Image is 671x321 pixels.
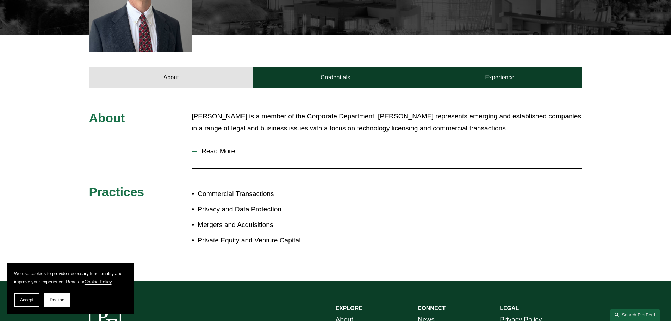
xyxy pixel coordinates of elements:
[192,110,582,135] p: [PERSON_NAME] is a member of the Corporate Department. [PERSON_NAME] represents emerging and esta...
[89,185,144,199] span: Practices
[89,67,254,88] a: About
[198,219,335,231] p: Mergers and Acquisitions
[50,297,64,302] span: Decline
[198,234,335,247] p: Private Equity and Venture Capital
[197,147,582,155] span: Read More
[418,305,446,311] strong: CONNECT
[89,111,125,125] span: About
[198,203,335,216] p: Privacy and Data Protection
[7,263,134,314] section: Cookie banner
[20,297,33,302] span: Accept
[85,279,112,284] a: Cookie Policy
[500,305,519,311] strong: LEGAL
[610,309,660,321] a: Search this site
[198,188,335,200] p: Commercial Transactions
[336,305,362,311] strong: EXPLORE
[253,67,418,88] a: Credentials
[14,270,127,286] p: We use cookies to provide necessary functionality and improve your experience. Read our .
[14,293,39,307] button: Accept
[418,67,582,88] a: Experience
[192,142,582,160] button: Read More
[44,293,70,307] button: Decline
